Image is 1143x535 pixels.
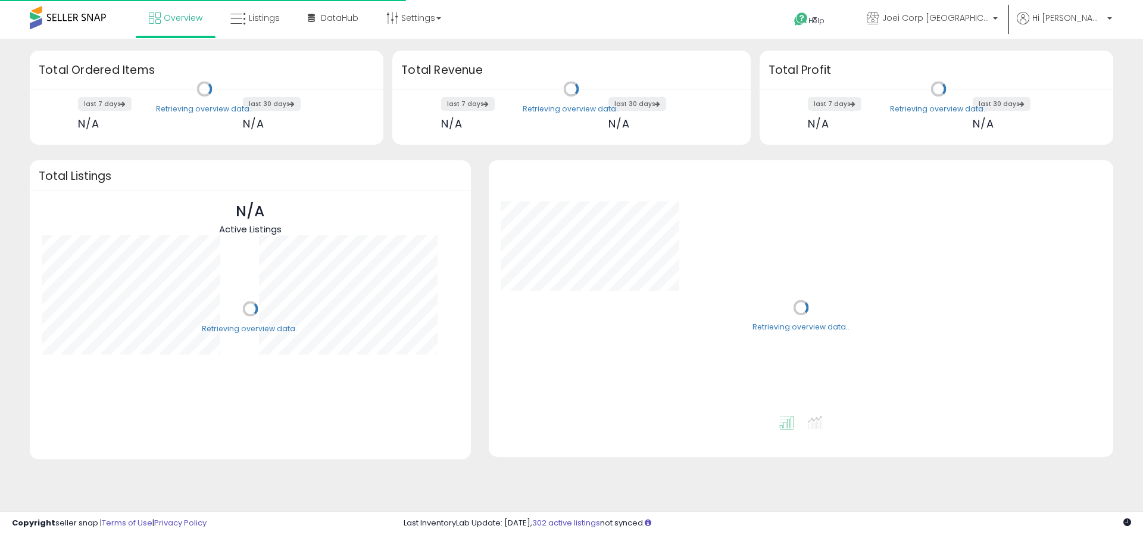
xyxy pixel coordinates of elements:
[202,324,299,334] div: Retrieving overview data..
[249,12,280,24] span: Listings
[882,12,989,24] span: Joei Corp [GEOGRAPHIC_DATA]
[1032,12,1104,24] span: Hi [PERSON_NAME]
[890,104,987,114] div: Retrieving overview data..
[12,518,207,529] div: seller snap | |
[1017,12,1112,39] a: Hi [PERSON_NAME]
[156,104,253,114] div: Retrieving overview data..
[794,12,808,27] i: Get Help
[645,519,651,527] i: Click here to read more about un-synced listings.
[12,517,55,528] strong: Copyright
[808,15,825,26] span: Help
[102,517,152,528] a: Terms of Use
[164,12,202,24] span: Overview
[523,104,620,114] div: Retrieving overview data..
[532,517,600,528] a: 302 active listings
[404,518,1131,529] div: Last InventoryLab Update: [DATE], not synced.
[154,517,207,528] a: Privacy Policy
[321,12,358,24] span: DataHub
[752,322,850,333] div: Retrieving overview data..
[785,3,848,39] a: Help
